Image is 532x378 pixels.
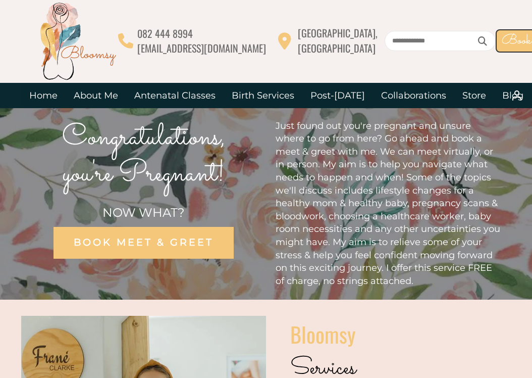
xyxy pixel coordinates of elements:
span: Congratulations, [62,116,226,160]
a: Post-[DATE] [302,83,373,108]
a: Store [454,83,494,108]
span: [EMAIL_ADDRESS][DOMAIN_NAME] [137,40,266,56]
span: BOOK MEET & GREET [74,237,214,248]
span: you're Pregnant! [63,152,225,197]
span: 082 444 8994 [137,26,193,41]
a: Antenatal Classes [126,83,224,108]
a: Collaborations [373,83,454,108]
a: Blog [494,83,531,108]
a: About Me [66,83,126,108]
span: [GEOGRAPHIC_DATA] [298,40,376,56]
a: Birth Services [224,83,302,108]
a: Home [21,83,66,108]
span: Bloomsy [290,318,355,350]
span: [GEOGRAPHIC_DATA], [298,25,378,40]
a: BOOK MEET & GREET [54,227,234,259]
span: NOW WHAT? [102,205,185,220]
img: Bloomsy [37,1,118,81]
span: Just found out you're pregnant and unsure where to go from here? Go ahead and book a meet & greet... [276,120,500,287]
